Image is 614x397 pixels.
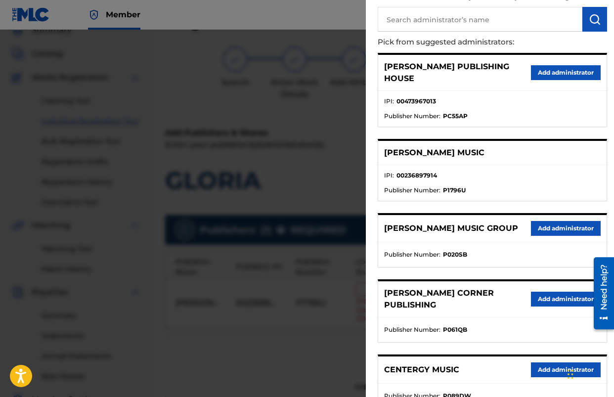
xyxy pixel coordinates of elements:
p: [PERSON_NAME] CORNER PUBLISHING [384,287,531,311]
button: Add administrator [531,221,601,236]
button: Add administrator [531,362,601,377]
strong: P020SB [443,250,467,259]
p: CENTERGY MUSIC [384,364,459,376]
strong: 00236897914 [396,171,437,180]
span: Publisher Number : [384,186,440,195]
strong: 00473967013 [396,97,436,106]
button: Add administrator [531,292,601,307]
p: [PERSON_NAME] PUBLISHING HOUSE [384,61,531,85]
input: Search administrator’s name [378,7,582,32]
p: [PERSON_NAME] MUSIC GROUP [384,222,518,234]
button: Add administrator [531,65,601,80]
p: [PERSON_NAME] MUSIC [384,147,484,159]
span: Member [106,9,140,20]
strong: P061QB [443,325,467,334]
p: Pick from suggested administrators: [378,32,551,53]
img: MLC Logo [12,7,50,22]
iframe: Resource Center [586,254,614,333]
iframe: Chat Widget [565,350,614,397]
span: IPI : [384,171,394,180]
strong: PC55AP [443,112,468,121]
span: Publisher Number : [384,112,440,121]
span: Publisher Number : [384,250,440,259]
img: Top Rightsholder [88,9,100,21]
strong: P1796U [443,186,466,195]
div: Drag [568,359,573,389]
span: IPI : [384,97,394,106]
span: Publisher Number : [384,325,440,334]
